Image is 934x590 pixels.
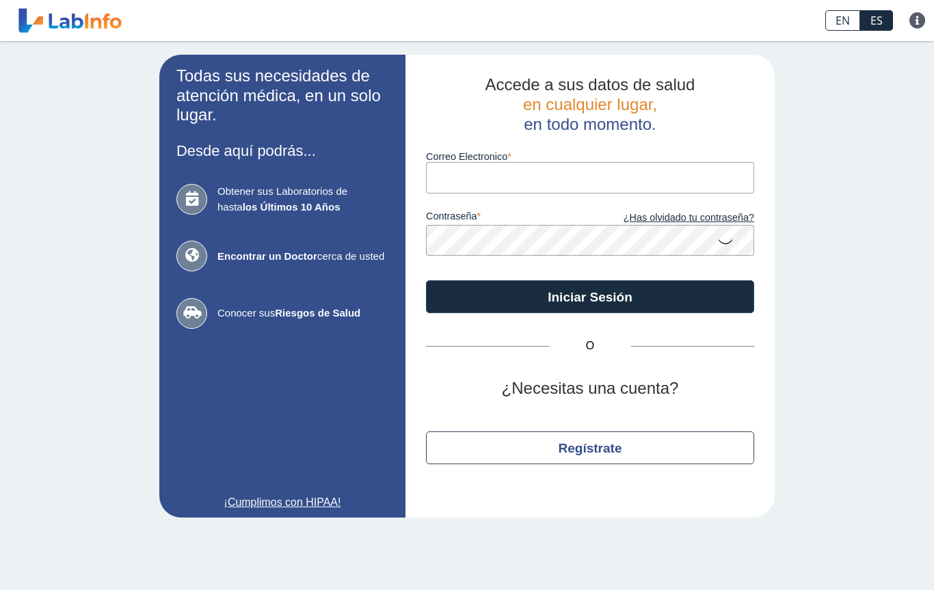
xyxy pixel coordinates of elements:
span: Conocer sus [217,306,388,321]
b: Encontrar un Doctor [217,250,317,262]
button: Regístrate [426,431,754,464]
label: contraseña [426,211,590,226]
h3: Desde aquí podrás... [176,142,388,159]
span: Obtener sus Laboratorios de hasta [217,184,388,215]
a: EN [825,10,860,31]
b: Riesgos de Salud [275,307,360,319]
label: Correo Electronico [426,151,754,162]
h2: Todas sus necesidades de atención médica, en un solo lugar. [176,66,388,125]
button: Iniciar Sesión [426,280,754,313]
span: en cualquier lugar, [523,95,657,113]
b: los Últimos 10 Años [243,201,341,213]
a: ES [860,10,893,31]
span: Accede a sus datos de salud [485,75,695,94]
span: cerca de usted [217,249,388,265]
span: O [549,338,631,354]
a: ¡Cumplimos con HIPAA! [176,494,388,511]
h2: ¿Necesitas una cuenta? [426,379,754,399]
span: en todo momento. [524,115,656,133]
a: ¿Has olvidado tu contraseña? [590,211,754,226]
